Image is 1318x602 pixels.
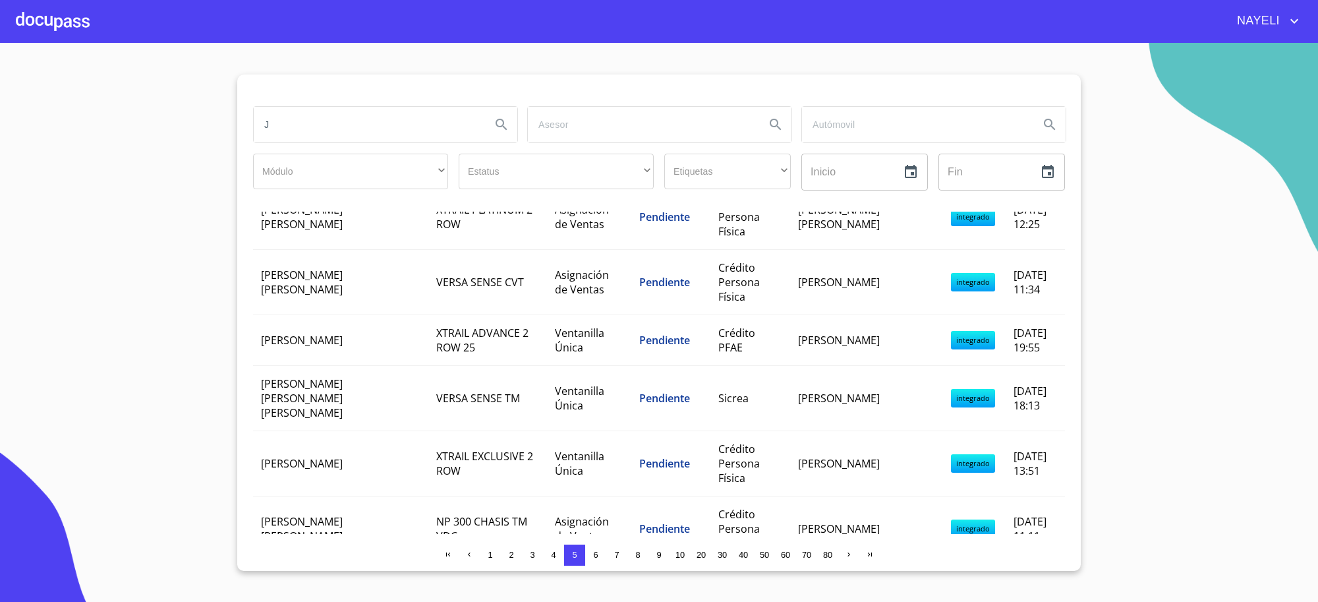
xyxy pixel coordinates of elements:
[739,550,748,560] span: 40
[614,550,619,560] span: 7
[798,202,880,231] span: [PERSON_NAME] [PERSON_NAME]
[760,550,769,560] span: 50
[543,545,564,566] button: 4
[798,275,880,289] span: [PERSON_NAME]
[718,442,760,485] span: Crédito Persona Física
[802,107,1029,142] input: search
[639,522,690,536] span: Pendiente
[733,545,754,566] button: 40
[697,550,706,560] span: 20
[670,545,691,566] button: 10
[627,545,648,566] button: 8
[555,514,609,543] span: Asignación de Ventas
[951,520,995,538] span: integrado
[951,273,995,291] span: integrado
[691,545,712,566] button: 20
[1014,514,1046,543] span: [DATE] 11:11
[1014,449,1046,478] span: [DATE] 13:51
[551,550,556,560] span: 4
[718,326,755,355] span: Crédito PFAE
[1227,11,1302,32] button: account of current user
[1014,384,1046,413] span: [DATE] 18:13
[798,391,880,406] span: [PERSON_NAME]
[798,333,880,347] span: [PERSON_NAME]
[261,333,343,347] span: [PERSON_NAME]
[593,550,598,560] span: 6
[639,275,690,289] span: Pendiente
[1014,202,1046,231] span: [DATE] 12:25
[261,268,343,297] span: [PERSON_NAME] [PERSON_NAME]
[648,545,670,566] button: 9
[436,275,524,289] span: VERSA SENSE CVT
[718,391,749,406] span: Sicrea
[254,107,480,142] input: search
[1014,326,1046,355] span: [DATE] 19:55
[522,545,543,566] button: 3
[555,202,609,231] span: Asignación de Ventas
[585,545,606,566] button: 6
[951,454,995,473] span: integrado
[775,545,796,566] button: 60
[798,456,880,471] span: [PERSON_NAME]
[480,545,501,566] button: 1
[639,456,690,471] span: Pendiente
[951,389,995,407] span: integrado
[823,550,832,560] span: 80
[718,507,760,551] span: Crédito Persona Física
[656,550,661,560] span: 9
[712,545,733,566] button: 30
[718,195,760,239] span: Crédito Persona Física
[555,268,609,297] span: Asignación de Ventas
[798,522,880,536] span: [PERSON_NAME]
[486,109,517,140] button: Search
[639,210,690,224] span: Pendiente
[488,550,492,560] span: 1
[718,260,760,304] span: Crédito Persona Física
[675,550,685,560] span: 10
[606,545,627,566] button: 7
[261,376,343,420] span: [PERSON_NAME] [PERSON_NAME] [PERSON_NAME]
[509,550,513,560] span: 2
[564,545,585,566] button: 5
[760,109,791,140] button: Search
[664,154,791,189] div: ​
[951,208,995,226] span: integrado
[817,545,838,566] button: 80
[261,514,343,543] span: [PERSON_NAME] [PERSON_NAME]
[261,456,343,471] span: [PERSON_NAME]
[459,154,654,189] div: ​
[951,331,995,349] span: integrado
[1227,11,1286,32] span: NAYELI
[501,545,522,566] button: 2
[754,545,775,566] button: 50
[436,202,532,231] span: XTRAIL PLATINUM 2 ROW
[555,326,604,355] span: Ventanilla Única
[555,449,604,478] span: Ventanilla Única
[253,154,448,189] div: ​
[796,545,817,566] button: 70
[436,449,533,478] span: XTRAIL EXCLUSIVE 2 ROW
[635,550,640,560] span: 8
[572,550,577,560] span: 5
[436,326,529,355] span: XTRAIL ADVANCE 2 ROW 25
[555,384,604,413] span: Ventanilla Única
[436,514,527,543] span: NP 300 CHASIS TM VDC
[1034,109,1066,140] button: Search
[781,550,790,560] span: 60
[530,550,534,560] span: 3
[528,107,755,142] input: search
[639,333,690,347] span: Pendiente
[802,550,811,560] span: 70
[1014,268,1046,297] span: [DATE] 11:34
[718,550,727,560] span: 30
[639,391,690,406] span: Pendiente
[261,202,343,231] span: [PERSON_NAME] [PERSON_NAME]
[436,391,520,406] span: VERSA SENSE TM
